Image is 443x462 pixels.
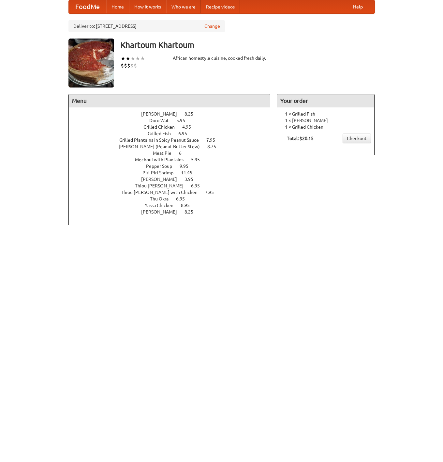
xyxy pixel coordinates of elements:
[145,203,202,208] a: Yassa Chicken 8.95
[153,151,194,156] a: Meat Pie 6
[277,94,374,107] h4: Your order
[68,39,114,88] img: angular.jpg
[143,124,203,130] a: Grilled Chicken 4.95
[287,136,314,141] b: Total: $20.15
[121,62,124,69] li: $
[130,55,135,62] li: ★
[141,209,205,215] a: [PERSON_NAME] 8.25
[126,55,130,62] li: ★
[135,157,212,162] a: Mechoui with Plantains 5.95
[185,209,200,215] span: 8.25
[130,62,134,69] li: $
[185,177,200,182] span: 3.95
[201,0,240,13] a: Recipe videos
[176,118,192,123] span: 5.95
[119,137,227,143] a: Grilled Plantains in Spicy Peanut Sauce 7.95
[142,170,180,175] span: Piri-Piri Shrimp
[206,137,222,143] span: 7.95
[280,117,371,124] li: 1 × [PERSON_NAME]
[181,203,196,208] span: 8.95
[146,164,179,169] span: Pepper Soup
[179,151,188,156] span: 6
[207,144,223,149] span: 8.75
[178,131,194,136] span: 6.95
[149,118,175,123] span: Doro Wat
[205,190,220,195] span: 7.95
[135,183,190,188] span: Thiou [PERSON_NAME]
[146,164,200,169] a: Pepper Soup 9.95
[149,118,197,123] a: Doro Wat 5.95
[166,0,201,13] a: Who we are
[343,134,371,143] a: Checkout
[121,55,126,62] li: ★
[191,183,206,188] span: 6.95
[204,23,220,29] a: Change
[141,111,205,117] a: [PERSON_NAME] 8.25
[143,124,181,130] span: Grilled Chicken
[119,137,205,143] span: Grilled Plantains in Spicy Peanut Sauce
[129,0,166,13] a: How it works
[348,0,368,13] a: Help
[153,151,178,156] span: Meat Pie
[173,55,271,61] div: African homestyle cuisine, cooked fresh daily.
[141,111,184,117] span: [PERSON_NAME]
[150,196,175,201] span: Thu Okra
[140,55,145,62] li: ★
[150,196,197,201] a: Thu Okra 6.95
[121,190,204,195] span: Thiou [PERSON_NAME] with Chicken
[69,0,106,13] a: FoodMe
[127,62,130,69] li: $
[182,124,198,130] span: 4.95
[141,177,205,182] a: [PERSON_NAME] 3.95
[145,203,180,208] span: Yassa Chicken
[68,20,225,32] div: Deliver to: [STREET_ADDRESS]
[135,157,190,162] span: Mechoui with Plantains
[180,164,195,169] span: 9.95
[121,39,375,52] h3: Khartoum Khartoum
[142,170,204,175] a: Piri-Piri Shrimp 11.45
[119,144,228,149] a: [PERSON_NAME] (Peanut Butter Stew) 8.75
[148,131,177,136] span: Grilled Fish
[191,157,206,162] span: 5.95
[106,0,129,13] a: Home
[181,170,199,175] span: 11.45
[124,62,127,69] li: $
[280,111,371,117] li: 1 × Grilled Fish
[119,144,206,149] span: [PERSON_NAME] (Peanut Butter Stew)
[135,55,140,62] li: ★
[176,196,191,201] span: 6.95
[185,111,200,117] span: 8.25
[148,131,199,136] a: Grilled Fish 6.95
[141,177,184,182] span: [PERSON_NAME]
[141,209,184,215] span: [PERSON_NAME]
[121,190,226,195] a: Thiou [PERSON_NAME] with Chicken 7.95
[280,124,371,130] li: 1 × Grilled Chicken
[135,183,212,188] a: Thiou [PERSON_NAME] 6.95
[69,94,270,107] h4: Menu
[134,62,137,69] li: $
